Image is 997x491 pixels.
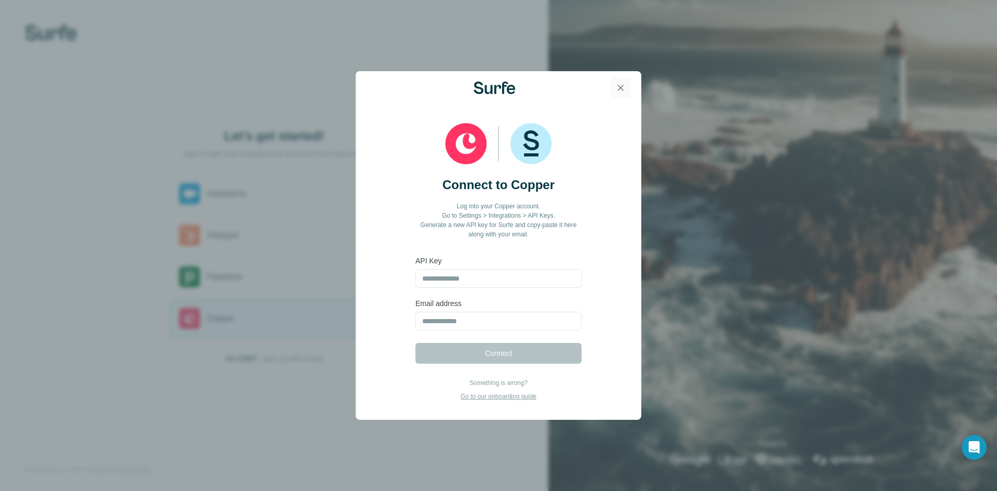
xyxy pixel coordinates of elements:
img: Surfe Logo [474,82,515,94]
img: Copper and Surfe logos [445,123,552,165]
p: Go to our onboarding guide [461,392,536,401]
h2: Connect to Copper [442,177,555,193]
div: Open Intercom Messenger [962,435,987,460]
label: Email address [415,298,582,309]
label: API Key [415,256,582,266]
p: Log into your Copper account. Go to Settings > Integrations > API Keys. Generate a new API key fo... [415,202,582,239]
p: Something is wrong? [461,378,536,388]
